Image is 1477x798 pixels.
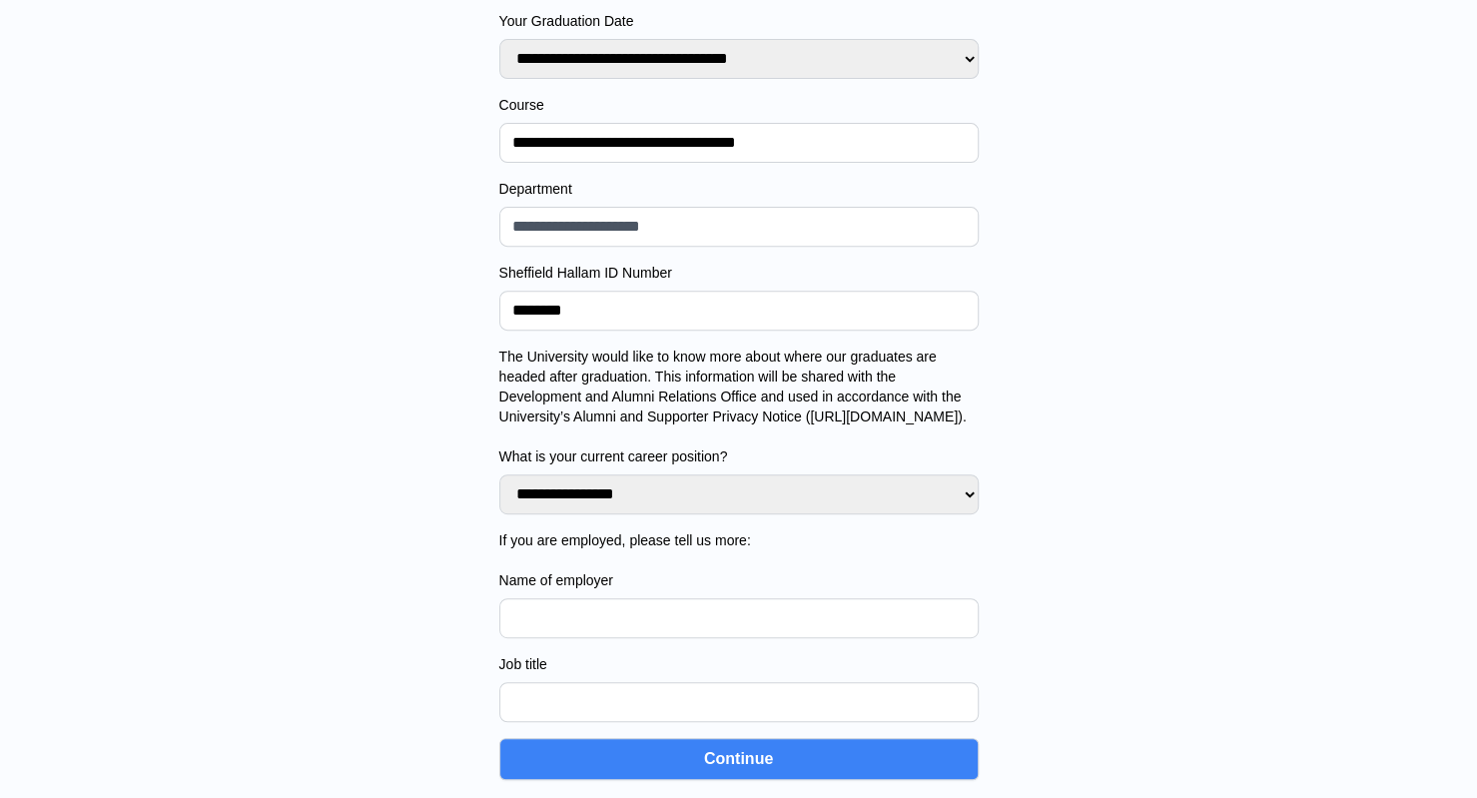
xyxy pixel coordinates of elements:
[499,738,979,780] button: Continue
[499,347,979,466] label: The University would like to know more about where our graduates are headed after graduation. Thi...
[499,11,979,31] label: Your Graduation Date
[499,530,979,590] label: If you are employed, please tell us more: Name of employer
[499,263,979,283] label: Sheffield Hallam ID Number
[499,179,979,199] label: Department
[499,95,979,115] label: Course
[499,654,979,674] label: Job title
